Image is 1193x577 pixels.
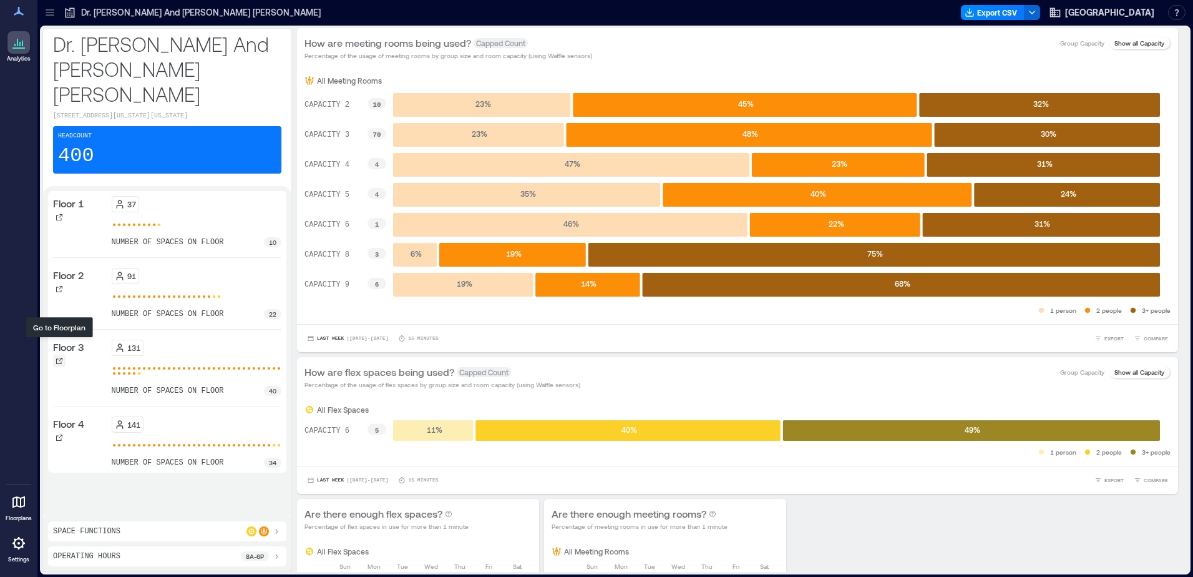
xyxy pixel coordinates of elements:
[1050,305,1076,315] p: 1 person
[587,561,598,571] p: Sun
[1142,305,1171,315] p: 3+ people
[127,343,140,353] p: 131
[738,99,754,108] text: 45 %
[58,144,94,169] p: 400
[1104,476,1124,484] span: EXPORT
[7,55,31,62] p: Analytics
[269,386,276,396] p: 40
[368,561,381,571] p: Mon
[1037,159,1053,168] text: 31 %
[304,521,469,531] p: Percentage of flex spaces in use for more than 1 minute
[53,417,84,432] p: Floor 4
[520,189,536,198] text: 35 %
[304,365,454,380] p: How are flex spaces being used?
[506,249,522,258] text: 19 %
[1092,332,1126,345] button: EXPORT
[127,199,136,209] p: 37
[1096,305,1122,315] p: 2 people
[811,189,826,198] text: 40 %
[269,458,276,468] p: 34
[304,332,391,345] button: Last Week |[DATE]-[DATE]
[563,219,579,228] text: 46 %
[127,271,136,281] p: 91
[424,561,438,571] p: Wed
[304,220,349,229] text: CAPACITY 6
[1104,335,1124,342] span: EXPORT
[644,561,655,571] p: Tue
[1096,447,1122,457] p: 2 people
[269,237,276,247] p: 10
[304,250,349,259] text: CAPACITY 8
[1033,99,1049,108] text: 32 %
[304,101,349,109] text: CAPACITY 2
[1061,189,1076,198] text: 24 %
[1114,367,1164,377] p: Show all Capacity
[304,51,592,61] p: Percentage of the usage of meeting rooms by group size and room capacity (using Waffle sensors)
[6,515,32,522] p: Floorplans
[127,420,140,430] p: 141
[112,237,224,247] p: number of spaces on floor
[304,380,580,390] p: Percentage of the usage of flex spaces by group size and room capacity (using Waffle sensors)
[1045,2,1158,22] button: [GEOGRAPHIC_DATA]
[53,31,281,106] p: Dr. [PERSON_NAME] And [PERSON_NAME] [PERSON_NAME]
[53,196,84,211] p: Floor 1
[58,131,92,141] p: Headcount
[317,76,382,86] p: All Meeting Rooms
[1131,474,1171,486] button: COMPARE
[1065,6,1154,19] span: [GEOGRAPHIC_DATA]
[867,249,883,258] text: 75 %
[304,427,349,435] text: CAPACITY 6
[472,129,487,138] text: 23 %
[112,458,224,468] p: number of spaces on floor
[552,506,706,521] p: Are there enough meeting rooms?
[4,528,34,567] a: Settings
[1131,332,1171,345] button: COMPARE
[53,340,84,355] p: Floor 3
[53,111,281,121] p: [STREET_ADDRESS][US_STATE][US_STATE]
[304,474,391,486] button: Last Week |[DATE]-[DATE]
[1050,447,1076,457] p: 1 person
[1144,476,1168,484] span: COMPARE
[1041,129,1056,138] text: 30 %
[112,309,224,319] p: number of spaces on floor
[832,159,847,168] text: 23 %
[1142,447,1171,457] p: 3+ people
[961,5,1025,20] button: Export CSV
[564,546,629,556] p: All Meeting Rooms
[8,556,29,563] p: Settings
[513,561,522,571] p: Sat
[304,36,471,51] p: How are meeting rooms being used?
[1060,38,1104,48] p: Group Capacity
[743,129,758,138] text: 48 %
[475,99,491,108] text: 23 %
[621,425,637,434] text: 40 %
[3,27,34,66] a: Analytics
[1114,38,1164,48] p: Show all Capacity
[733,561,739,571] p: Fri
[829,219,844,228] text: 22 %
[565,159,580,168] text: 47 %
[53,551,120,561] p: Operating Hours
[246,551,264,561] p: 8a - 6p
[1035,219,1050,228] text: 31 %
[427,425,442,434] text: 11 %
[408,476,438,484] p: 15 minutes
[317,405,369,415] p: All Flex Spaces
[411,249,422,258] text: 6 %
[615,561,628,571] p: Mon
[581,279,596,288] text: 14 %
[457,279,472,288] text: 19 %
[474,38,528,48] span: Capped Count
[53,268,84,283] p: Floor 2
[457,367,511,377] span: Capped Count
[304,280,349,289] text: CAPACITY 9
[760,561,769,571] p: Sat
[304,160,349,169] text: CAPACITY 4
[81,6,321,19] p: Dr. [PERSON_NAME] And [PERSON_NAME] [PERSON_NAME]
[2,487,36,526] a: Floorplans
[1092,474,1126,486] button: EXPORT
[965,425,980,434] text: 49 %
[1144,335,1168,342] span: COMPARE
[485,561,492,571] p: Fri
[304,506,442,521] p: Are there enough flex spaces?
